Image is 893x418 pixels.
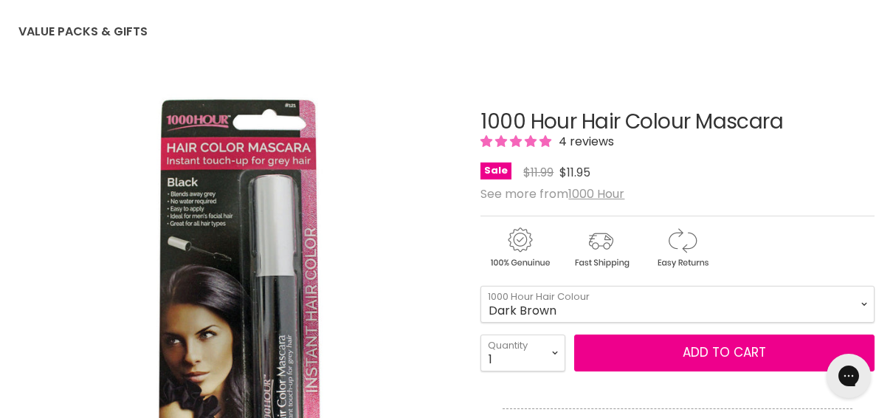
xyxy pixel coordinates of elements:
[480,335,565,371] select: Quantity
[568,185,624,202] a: 1000 Hour
[480,111,875,134] h1: 1000 Hour Hair Colour Mascara
[523,164,554,181] span: $11.99
[562,225,640,270] img: shipping.gif
[480,225,559,270] img: genuine.gif
[480,185,624,202] span: See more from
[819,349,878,403] iframe: Gorgias live chat messenger
[574,335,875,371] button: Add to cart
[480,133,554,150] span: 5.00 stars
[554,133,614,150] span: 4 reviews
[480,162,511,179] span: Sale
[643,225,721,270] img: returns.gif
[559,164,590,181] span: $11.95
[7,16,159,47] a: Value Packs & Gifts
[683,343,766,361] span: Add to cart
